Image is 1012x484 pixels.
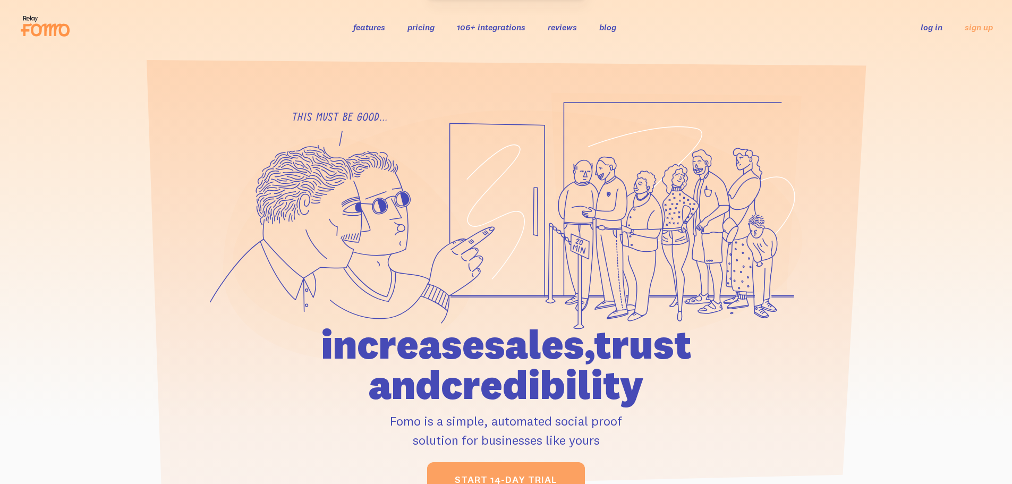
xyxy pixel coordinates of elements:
a: features [353,22,385,32]
a: sign up [965,22,993,33]
a: pricing [407,22,435,32]
p: Fomo is a simple, automated social proof solution for businesses like yours [260,411,752,449]
a: log in [921,22,942,32]
a: reviews [548,22,577,32]
h1: increase sales, trust and credibility [260,324,752,405]
a: 106+ integrations [457,22,525,32]
a: blog [599,22,616,32]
